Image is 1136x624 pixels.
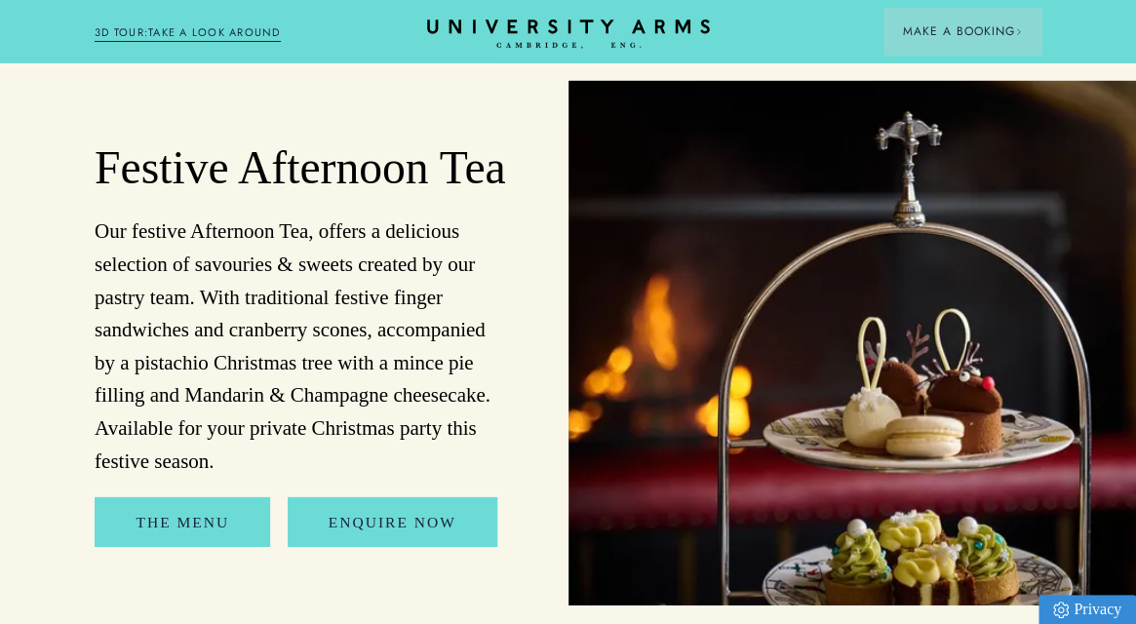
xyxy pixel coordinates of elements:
a: Enquire Now [288,497,497,547]
a: Privacy [1038,595,1136,624]
span: Make a Booking [903,22,1022,40]
h2: Festive Afternoon Tea [95,139,509,196]
a: The Menu [95,497,270,547]
button: Make a BookingArrow icon [883,8,1041,55]
a: Home [427,19,710,50]
img: Arrow icon [1015,28,1022,35]
a: 3D TOUR:TAKE A LOOK AROUND [95,24,281,42]
p: Our festive Afternoon Tea, offers a delicious selection of savouries & sweets created by our past... [95,215,509,478]
img: Privacy [1053,602,1069,618]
